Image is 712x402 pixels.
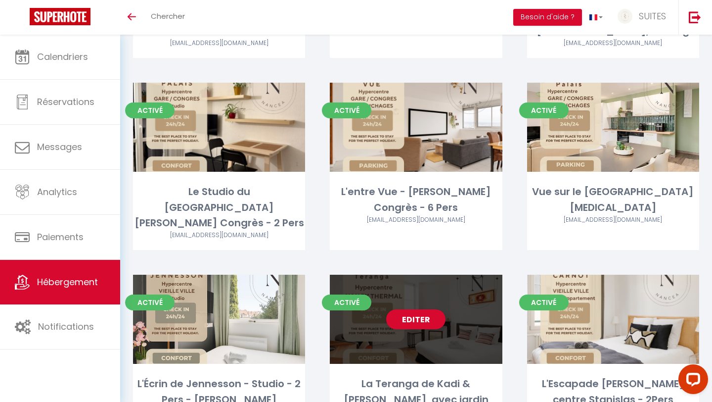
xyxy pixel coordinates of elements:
iframe: LiveChat chat widget [670,360,712,402]
span: Notifications [38,320,94,333]
span: Activé [519,295,569,310]
span: Activé [125,102,175,118]
a: Editer [189,117,249,137]
img: logout [689,11,701,23]
span: Réservations [37,96,94,108]
span: SUITES [639,10,666,22]
a: Editer [189,309,249,329]
a: Editer [583,309,643,329]
img: Super Booking [30,8,90,25]
span: Messages [37,141,82,153]
a: Editer [386,309,445,329]
div: Airbnb [133,39,305,48]
span: Analytics [37,186,77,198]
button: Besoin d'aide ? [513,9,582,26]
span: Chercher [151,11,185,21]
a: Editer [386,117,445,137]
span: Paiements [37,231,84,243]
img: ... [618,9,632,24]
div: Airbnb [330,215,502,225]
a: Editer [583,117,643,137]
div: Airbnb [133,231,305,240]
span: Calendriers [37,50,88,63]
span: Hébergement [37,276,98,288]
div: L'entre Vue - [PERSON_NAME] Congrès - 6 Pers [330,184,502,215]
div: Airbnb [527,39,699,48]
span: Activé [322,102,371,118]
span: Activé [125,295,175,310]
div: Airbnb [527,215,699,225]
span: Activé [322,295,371,310]
div: Le Studio du [GEOGRAPHIC_DATA][PERSON_NAME] Congrès - 2 Pers [133,184,305,231]
span: Activé [519,102,569,118]
div: Vue sur le [GEOGRAPHIC_DATA][MEDICAL_DATA] [527,184,699,215]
